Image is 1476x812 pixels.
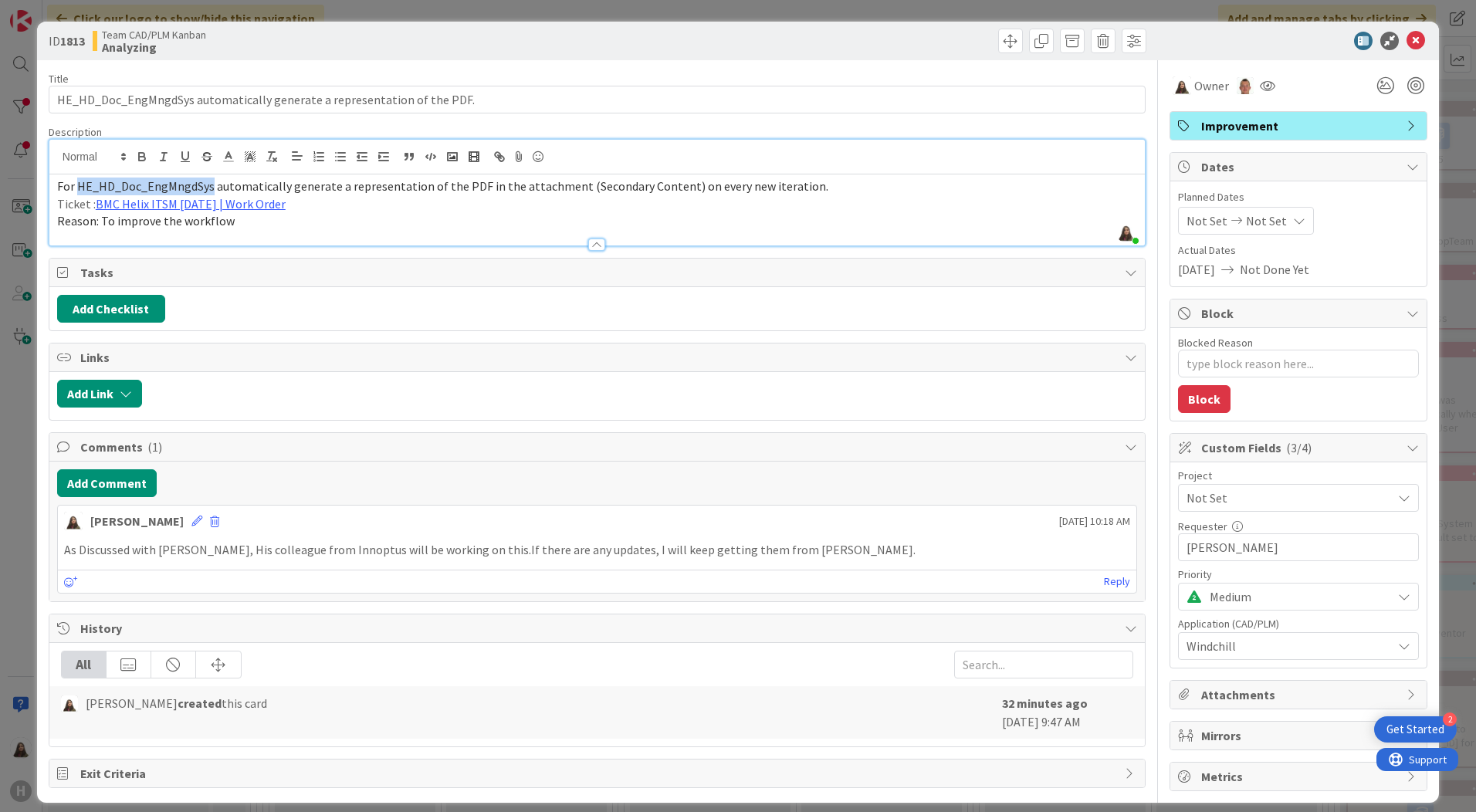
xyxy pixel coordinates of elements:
span: Not Done Yet [1240,260,1309,279]
span: Improvement [1201,117,1399,135]
label: Blocked Reason [1178,336,1253,350]
span: Links [80,348,1117,367]
span: Description [49,125,102,139]
span: Not Set [1187,487,1384,509]
span: Actual Dates [1178,242,1419,259]
img: TJ [1237,77,1254,94]
b: 32 minutes ago [1002,695,1088,711]
b: Analyzing [102,41,206,53]
span: ID [49,32,85,50]
span: Owner [1194,76,1229,95]
button: Add Comment [57,469,157,497]
span: Custom Fields [1201,438,1399,457]
button: Add Checklist [57,295,165,323]
div: Get Started [1386,722,1444,737]
b: 1813 [60,33,85,49]
span: Attachments [1201,685,1399,704]
img: KM [1173,76,1191,95]
span: Not Set [1187,211,1227,230]
span: Medium [1210,586,1384,607]
div: Open Get Started checklist, remaining modules: 2 [1374,716,1457,743]
img: DgKIAU5DK9CW91CGzAAdOQy4yew5ohpQ.jpeg [1115,221,1137,242]
div: 2 [1443,712,1457,726]
a: BMC Helix ITSM [DATE] | Work Order [96,196,286,211]
input: type card name here... [49,86,1146,113]
label: Title [49,72,69,86]
span: [PERSON_NAME] this card [86,694,267,712]
span: Not Set [1246,211,1287,230]
span: [DATE] [1178,260,1215,279]
span: Dates [1201,157,1399,176]
span: For HE_HD_Doc_EngMngdSys automatically generate a representation of the PDF in the attachment (Se... [57,178,828,194]
span: ( 3/4 ) [1286,440,1312,455]
div: All [62,651,107,678]
span: History [80,619,1117,638]
span: [DATE] 10:18 AM [1059,513,1130,529]
b: created [178,695,222,711]
span: Comments [80,438,1117,456]
button: Block [1178,385,1231,413]
span: Tasks [80,263,1117,282]
div: [DATE] 9:47 AM [1002,694,1133,731]
span: Reason: To improve the workflow [57,213,235,228]
div: Project [1178,470,1419,481]
img: KM [64,512,83,530]
span: ( 1 ) [147,439,162,455]
span: Block [1201,304,1399,323]
span: Support [32,2,70,21]
p: Ticket : [57,195,1137,213]
input: Search... [954,651,1133,678]
span: Exit Criteria [80,764,1117,783]
label: Requester [1178,519,1227,533]
div: Priority [1178,569,1419,580]
span: Mirrors [1201,726,1399,745]
p: As Discussed with [PERSON_NAME], His colleague from Innoptus will be working on this.If there are... [64,541,1130,559]
div: Application (CAD/PLM) [1178,618,1419,629]
span: Windchill [1187,637,1392,655]
span: Team CAD/PLM Kanban [102,29,206,41]
img: KM [61,695,78,712]
div: [PERSON_NAME] [90,512,184,530]
span: Planned Dates [1178,189,1419,205]
span: Metrics [1201,767,1399,786]
a: Reply [1104,572,1130,591]
button: Add Link [57,380,142,408]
